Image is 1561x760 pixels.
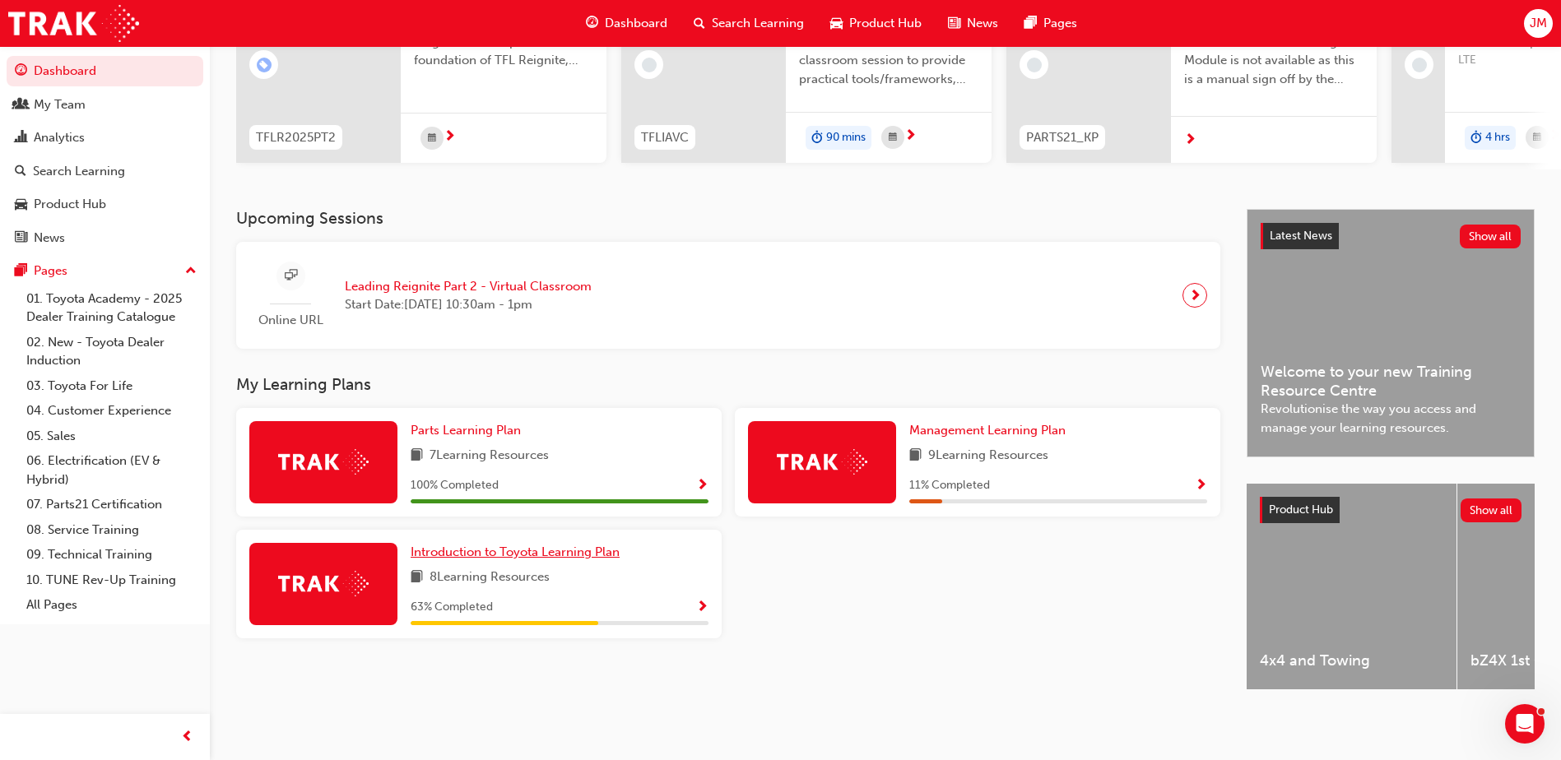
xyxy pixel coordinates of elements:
[7,53,203,256] button: DashboardMy TeamAnalyticsSearch LearningProduct HubNews
[1024,13,1037,34] span: pages-icon
[236,209,1220,228] h3: Upcoming Sessions
[1530,14,1547,33] span: JM
[15,131,27,146] span: chart-icon
[20,492,203,517] a: 07. Parts21 Certification
[33,162,125,181] div: Search Learning
[20,517,203,543] a: 08. Service Training
[185,261,197,282] span: up-icon
[7,56,203,86] a: Dashboard
[257,58,272,72] span: learningRecordVerb_ENROLL-icon
[411,545,620,559] span: Introduction to Toyota Learning Plan
[1460,225,1522,248] button: Show all
[1260,651,1443,670] span: 4x4 and Towing
[889,127,897,148] span: calendar-icon
[641,128,689,147] span: TFLIAVC
[826,128,866,147] span: 90 mins
[928,446,1048,466] span: 9 Learning Resources
[34,95,86,114] div: My Team
[1485,128,1510,147] span: 4 hrs
[696,597,708,618] button: Show Progress
[7,156,203,187] a: Search Learning
[428,128,436,149] span: calendar-icon
[1261,363,1521,400] span: Welcome to your new Training Resource Centre
[909,446,922,466] span: book-icon
[411,543,626,562] a: Introduction to Toyota Learning Plan
[909,421,1072,440] a: Management Learning Plan
[15,197,27,212] span: car-icon
[817,7,935,40] a: car-iconProduct Hub
[15,264,27,279] span: pages-icon
[1260,497,1522,523] a: Product HubShow all
[1026,128,1099,147] span: PARTS21_KP
[430,446,549,466] span: 7 Learning Resources
[1461,498,1522,522] button: Show all
[15,64,27,79] span: guage-icon
[345,295,592,314] span: Start Date: [DATE] 10:30am - 1pm
[830,13,843,34] span: car-icon
[20,373,203,399] a: 03. Toyota For Life
[444,130,456,145] span: next-icon
[696,475,708,496] button: Show Progress
[411,598,493,617] span: 63 % Completed
[605,14,667,33] span: Dashboard
[1247,209,1535,457] a: Latest NewsShow allWelcome to your new Training Resource CentreRevolutionise the way you access a...
[1247,484,1456,689] a: 4x4 and Towing
[7,223,203,253] a: News
[1184,133,1196,148] span: next-icon
[430,568,550,588] span: 8 Learning Resources
[1195,479,1207,494] span: Show Progress
[1189,284,1201,307] span: next-icon
[904,129,917,144] span: next-icon
[15,165,26,179] span: search-icon
[712,14,804,33] span: Search Learning
[694,13,705,34] span: search-icon
[967,14,998,33] span: News
[278,449,369,475] img: Trak
[1027,58,1042,72] span: learningRecordVerb_NONE-icon
[7,189,203,220] a: Product Hub
[586,13,598,34] span: guage-icon
[7,256,203,286] button: Pages
[411,423,521,438] span: Parts Learning Plan
[20,398,203,424] a: 04. Customer Experience
[20,542,203,568] a: 09. Technical Training
[34,229,65,248] div: News
[411,446,423,466] span: book-icon
[256,128,336,147] span: TFLR2025PT2
[20,330,203,373] a: 02. New - Toyota Dealer Induction
[20,286,203,330] a: 01. Toyota Academy - 2025 Dealer Training Catalogue
[34,262,67,280] div: Pages
[1524,9,1553,38] button: JM
[909,423,1066,438] span: Management Learning Plan
[1533,127,1541,148] span: calendar-icon
[1184,33,1364,89] span: Please note: The eLearning Module is not available as this is a manual sign off by the Dealer Pro...
[1549,129,1561,144] span: next-icon
[411,421,527,440] a: Parts Learning Plan
[8,5,139,42] img: Trak
[642,58,657,72] span: learningRecordVerb_NONE-icon
[1043,14,1077,33] span: Pages
[696,479,708,494] span: Show Progress
[345,277,592,296] span: Leading Reignite Part 2 - Virtual Classroom
[1470,127,1482,149] span: duration-icon
[34,195,106,214] div: Product Hub
[1270,229,1332,243] span: Latest News
[249,311,332,330] span: Online URL
[811,127,823,149] span: duration-icon
[909,476,990,495] span: 11 % Completed
[1195,475,1207,496] button: Show Progress
[777,449,867,475] img: Trak
[696,600,708,615] span: Show Progress
[34,128,85,147] div: Analytics
[7,90,203,120] a: My Team
[935,7,1011,40] a: news-iconNews
[20,424,203,449] a: 05. Sales
[181,727,193,748] span: prev-icon
[15,231,27,246] span: news-icon
[681,7,817,40] a: search-iconSearch Learning
[20,592,203,618] a: All Pages
[236,375,1220,394] h3: My Learning Plans
[1505,704,1545,744] iframe: Intercom live chat
[15,98,27,113] span: people-icon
